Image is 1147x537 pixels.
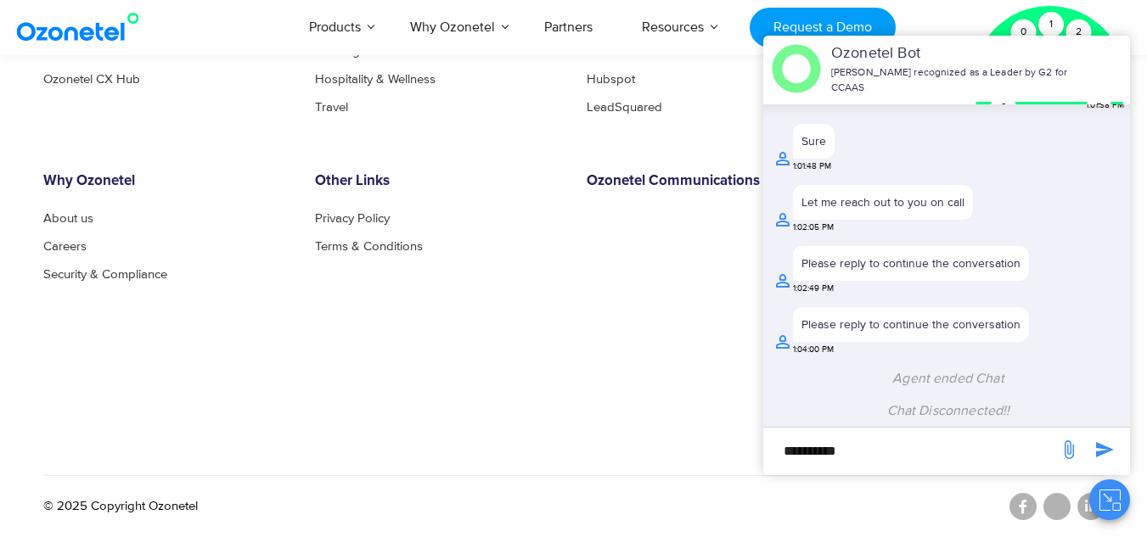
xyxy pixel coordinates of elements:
[793,282,834,295] span: 1:02:49 PM
[1089,479,1130,520] button: Close chat
[1011,20,1037,45] div: 0
[750,8,895,48] a: Request a Demo
[315,73,436,86] a: Hospitality & Wellness
[1038,12,1064,37] div: 1
[793,221,834,234] span: 1:02:05 PM
[801,193,964,211] div: Let me reach out to you on call
[801,316,1020,333] div: Please reply to continue the conversation
[587,101,662,114] a: LeadSquared
[892,370,1004,387] span: Agent ended Chat
[793,344,834,356] span: 1:04:00 PM
[43,173,290,190] h6: Why Ozonetel
[43,45,157,58] a: Sales Dialer Solution
[801,255,1020,272] div: Please reply to continue the conversation
[1077,63,1090,76] span: end chat or minimize
[315,101,348,114] a: Travel
[315,173,561,190] h6: Other Links
[587,45,644,58] a: Freshdesk
[587,173,833,190] h6: Ozonetel Communications Inc.
[1066,20,1092,45] div: 2
[772,44,821,93] img: header
[831,42,1075,65] p: Ozonetel Bot
[43,268,167,281] a: Security & Compliance
[315,212,390,225] a: Privacy Policy
[831,65,1075,96] p: [PERSON_NAME] recognized as a Leader by G2 for CCAAS
[43,73,140,86] a: Ozonetel CX Hub
[43,497,198,517] p: © 2025 Copyright Ozonetel
[587,73,635,86] a: Hubspot
[43,212,93,225] a: About us
[887,402,1010,419] span: Chat Disconnected!!
[772,436,1050,467] div: new-msg-input
[793,160,831,173] span: 1:01:48 PM
[43,240,87,253] a: Careers
[1052,433,1086,467] span: send message
[801,132,826,150] div: Sure
[1086,99,1124,112] span: 1:01:38 PM
[315,240,423,253] a: Terms & Conditions
[1088,433,1122,467] span: send message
